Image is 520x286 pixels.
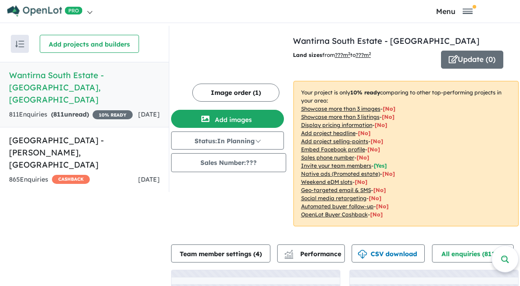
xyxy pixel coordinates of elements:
[373,187,386,193] span: [No]
[355,178,367,185] span: [No]
[138,175,160,183] span: [DATE]
[383,105,395,112] span: [ No ]
[369,51,371,56] sup: 2
[369,195,381,202] span: [No]
[40,35,139,53] button: Add projects and builders
[382,170,395,177] span: [No]
[301,113,380,120] u: Showcase more than 3 listings
[284,253,293,258] img: bar-chart.svg
[335,52,350,58] u: ??? m
[301,170,380,177] u: Native ads (Promoted estate)
[375,122,387,128] span: [ No ]
[52,175,90,184] span: CASHBACK
[357,154,369,161] span: [ No ]
[9,174,90,185] div: 865 Enquir ies
[301,105,381,112] u: Showcase more than 3 images
[293,81,519,226] p: Your project is only comparing to other top-performing projects in your area: - - - - - - - - - -...
[371,138,383,145] span: [ No ]
[348,51,350,56] sup: 2
[9,109,133,120] div: 811 Enquir ies
[9,134,160,171] h5: [GEOGRAPHIC_DATA] - [PERSON_NAME] , [GEOGRAPHIC_DATA]
[382,113,395,120] span: [ No ]
[255,250,260,258] span: 4
[301,178,353,185] u: Weekend eDM slots
[53,110,64,118] span: 811
[171,153,286,172] button: Sales Number:???
[301,146,365,153] u: Embed Facebook profile
[391,7,518,15] button: Toggle navigation
[376,203,389,210] span: [No]
[301,187,371,193] u: Geo-targeted email & SMS
[374,162,387,169] span: [ Yes ]
[171,131,284,150] button: Status:In Planning
[350,89,380,96] b: 10 % ready
[301,211,368,218] u: OpenLot Buyer Cashback
[171,244,270,263] button: Team member settings (4)
[350,52,371,58] span: to
[367,146,380,153] span: [ No ]
[301,154,354,161] u: Sales phone number
[293,52,322,58] b: Land sizes
[301,203,374,210] u: Automated buyer follow-up
[301,122,372,128] u: Display pricing information
[432,244,514,263] button: All enquiries (811)
[93,110,133,119] span: 10 % READY
[352,244,425,263] button: CSV download
[9,69,160,106] h5: Wantirna South Estate - [GEOGRAPHIC_DATA] , [GEOGRAPHIC_DATA]
[301,195,367,202] u: Social media retargeting
[286,250,341,258] span: Performance
[138,110,160,118] span: [DATE]
[171,110,284,128] button: Add images
[293,51,434,60] p: from
[370,211,383,218] span: [No]
[301,138,368,145] u: Add project selling-points
[358,250,367,259] img: download icon
[441,51,503,69] button: Update (0)
[356,52,371,58] u: ???m
[293,36,479,46] a: Wantirna South Estate - [GEOGRAPHIC_DATA]
[51,110,89,118] strong: ( unread)
[358,130,371,136] span: [ No ]
[15,41,24,47] img: sort.svg
[284,250,292,255] img: line-chart.svg
[301,162,371,169] u: Invite your team members
[277,244,345,263] button: Performance
[7,5,83,17] img: Openlot PRO Logo White
[301,130,356,136] u: Add project headline
[192,84,279,102] button: Image order (1)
